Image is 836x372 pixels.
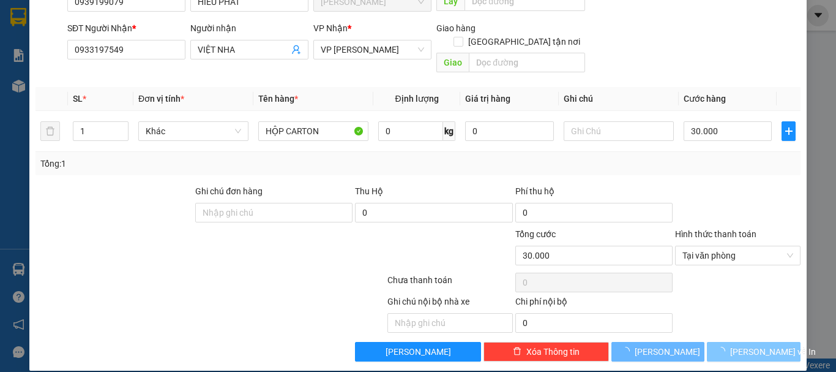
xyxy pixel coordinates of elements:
[436,23,476,33] span: Giao hàng
[463,35,585,48] span: [GEOGRAPHIC_DATA] tận nơi
[387,313,513,333] input: Nhập ghi chú
[635,345,700,359] span: [PERSON_NAME]
[465,121,553,141] input: 0
[40,121,60,141] button: delete
[9,79,110,94] div: 150.000
[10,38,108,53] div: NGUYÊN
[190,21,308,35] div: Người nhận
[40,157,324,170] div: Tổng: 1
[291,45,301,55] span: user-add
[782,121,796,141] button: plus
[117,12,146,25] span: Nhận:
[67,21,185,35] div: SĐT Người Nhận
[258,94,298,104] span: Tên hàng
[195,203,353,222] input: Ghi chú đơn hàng
[564,121,674,141] input: Ghi Chú
[621,347,635,355] span: loading
[258,121,368,141] input: VD: Bàn, Ghế
[526,345,580,359] span: Xóa Thông tin
[395,94,438,104] span: Định lượng
[682,246,793,265] span: Tại văn phòng
[138,94,184,104] span: Đơn vị tính
[675,229,756,239] label: Hình thức thanh toán
[9,80,28,93] span: CR :
[355,342,480,362] button: [PERSON_NAME]
[707,342,801,362] button: [PERSON_NAME] và In
[782,126,795,136] span: plus
[386,273,514,295] div: Chưa thanh toán
[195,186,263,196] label: Ghi chú đơn hàng
[10,10,108,38] div: [PERSON_NAME]
[117,10,215,40] div: VP [PERSON_NAME]
[386,345,451,359] span: [PERSON_NAME]
[443,121,455,141] span: kg
[313,23,348,33] span: VP Nhận
[611,342,705,362] button: [PERSON_NAME]
[465,94,510,104] span: Giá trị hàng
[717,347,730,355] span: loading
[513,347,521,357] span: delete
[73,94,83,104] span: SL
[146,122,241,140] span: Khác
[483,342,609,362] button: deleteXóa Thông tin
[10,53,108,70] div: 0908160732
[355,186,383,196] span: Thu Hộ
[117,55,215,72] div: 0975779771
[515,184,673,203] div: Phí thu hộ
[321,40,424,59] span: VP Phan Rang
[515,295,673,313] div: Chi phí nội bộ
[387,295,513,313] div: Ghi chú nội bộ nhà xe
[559,87,679,111] th: Ghi chú
[117,40,215,55] div: PHÚC
[469,53,585,72] input: Dọc đường
[515,229,556,239] span: Tổng cước
[436,53,469,72] span: Giao
[10,10,29,23] span: Gửi:
[730,345,816,359] span: [PERSON_NAME] và In
[684,94,726,104] span: Cước hàng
